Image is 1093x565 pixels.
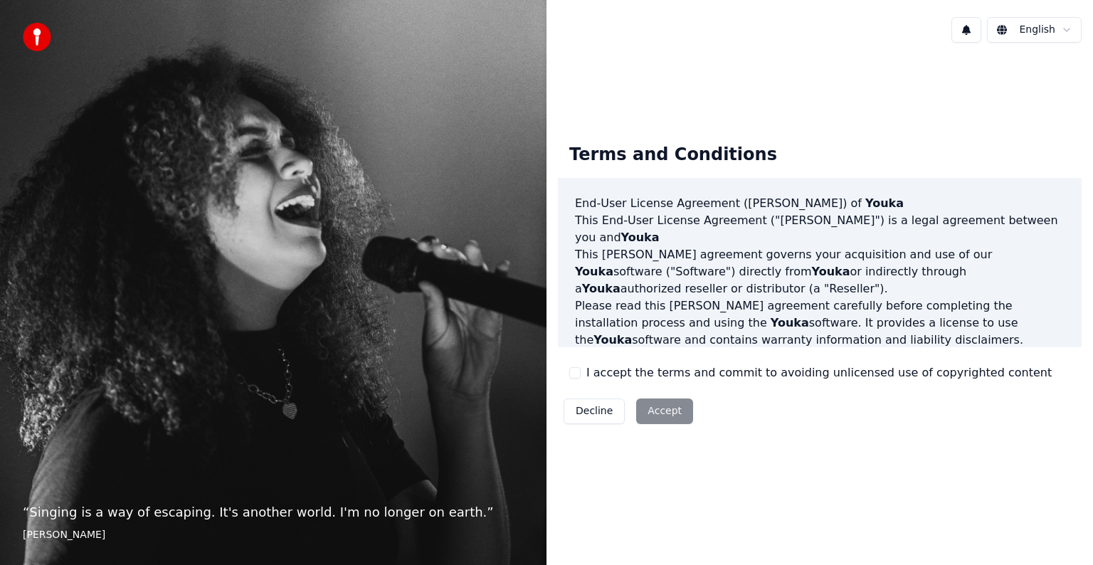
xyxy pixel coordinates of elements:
span: Youka [812,265,850,278]
p: “ Singing is a way of escaping. It's another world. I'm no longer on earth. ” [23,502,524,522]
footer: [PERSON_NAME] [23,528,524,542]
img: youka [23,23,51,51]
span: Youka [575,265,613,278]
button: Decline [564,398,625,424]
span: Youka [771,316,809,329]
p: This [PERSON_NAME] agreement governs your acquisition and use of our software ("Software") direct... [575,246,1065,297]
div: Terms and Conditions [558,132,788,178]
span: Youka [593,333,632,347]
h3: End-User License Agreement ([PERSON_NAME]) of [575,195,1065,212]
p: This End-User License Agreement ("[PERSON_NAME]") is a legal agreement between you and [575,212,1065,246]
span: Youka [621,231,660,244]
p: Please read this [PERSON_NAME] agreement carefully before completing the installation process and... [575,297,1065,349]
span: Youka [865,196,904,210]
label: I accept the terms and commit to avoiding unlicensed use of copyrighted content [586,364,1052,381]
span: Youka [582,282,621,295]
